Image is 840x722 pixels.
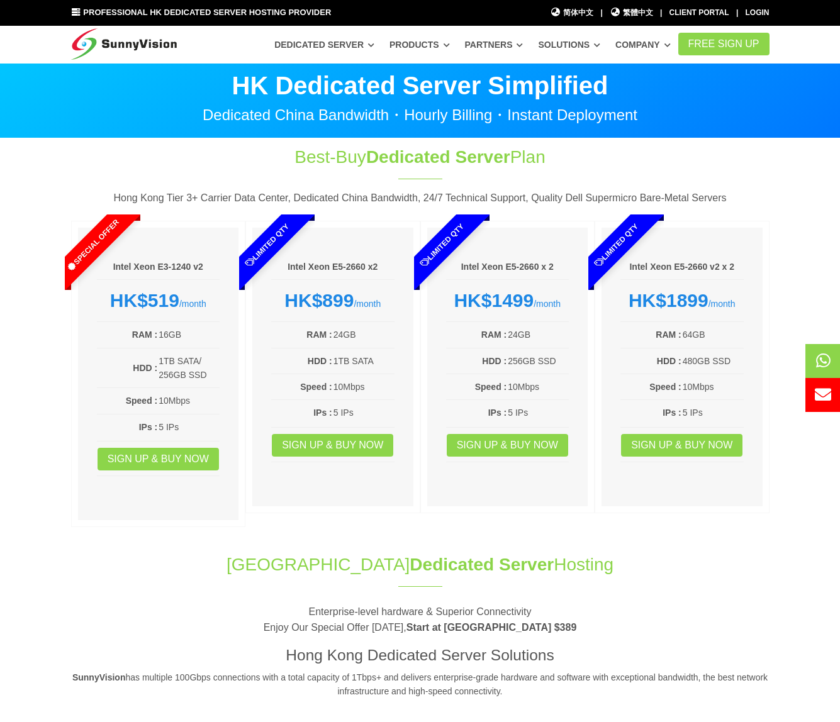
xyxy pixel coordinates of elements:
[507,379,569,394] td: 10Mbps
[507,327,569,342] td: 24GB
[410,555,554,574] span: Dedicated Server
[447,434,568,457] a: Sign up & Buy Now
[215,192,320,298] span: Limited Qty
[366,147,510,167] span: Dedicated Server
[97,289,220,312] div: /month
[132,330,157,340] b: RAM :
[71,645,770,666] h3: Hong Kong Dedicated Server Solutions
[40,192,145,298] span: Special Offer
[333,327,395,342] td: 24GB
[133,363,157,373] b: HDD :
[621,434,742,457] a: Sign up & Buy Now
[306,330,332,340] b: RAM :
[446,289,569,312] div: /month
[660,7,662,19] li: |
[682,405,744,420] td: 5 IPs
[313,408,332,418] b: IPs :
[620,289,744,312] div: /month
[71,108,770,123] p: Dedicated China Bandwidth・Hourly Billing・Instant Deployment
[271,261,395,274] h6: Intel Xeon E5-2660 x2
[158,393,220,408] td: 10Mbps
[300,382,332,392] b: Speed :
[284,290,354,311] strong: HK$899
[564,192,669,298] span: Limited Qty
[488,408,507,418] b: IPs :
[465,33,524,56] a: Partners
[610,7,653,19] a: 繁體中文
[620,261,744,274] h6: Intel Xeon E5-2660 v2 x 2
[158,419,220,435] td: 5 IPs
[481,330,507,340] b: RAM :
[656,330,681,340] b: RAM :
[158,327,220,342] td: 16GB
[71,190,770,206] p: Hong Kong Tier 3+ Carrier Data Center, Dedicated China Bandwidth, 24/7 Technical Support, Quality...
[389,33,450,56] a: Products
[682,327,744,342] td: 64GB
[333,405,395,420] td: 5 IPs
[678,33,770,55] a: FREE Sign Up
[71,73,770,98] p: HK Dedicated Server Simplified
[551,7,594,19] a: 简体中文
[274,33,374,56] a: Dedicated Server
[333,353,395,369] td: 1TB SATA
[97,261,220,274] h6: Intel Xeon E3-1240 v2
[507,405,569,420] td: 5 IPs
[669,8,729,17] a: Client Portal
[126,396,158,406] b: Speed :
[71,604,770,636] p: Enterprise-level hardware & Superior Connectivity Enjoy Our Special Offer [DATE],
[211,145,630,169] h1: Best-Buy Plan
[615,33,671,56] a: Company
[406,622,577,633] strong: Start at [GEOGRAPHIC_DATA] $389
[271,289,395,312] div: /month
[98,448,219,470] a: Sign up & Buy Now
[139,422,158,432] b: IPs :
[482,356,507,366] b: HDD :
[649,382,681,392] b: Speed :
[110,290,179,311] strong: HK$519
[746,8,770,17] a: Login
[72,672,126,682] strong: SunnyVision
[71,552,770,577] h1: [GEOGRAPHIC_DATA] Hosting
[475,382,507,392] b: Speed :
[736,7,738,19] li: |
[272,434,393,457] a: Sign up & Buy Now
[663,408,681,418] b: IPs :
[600,7,602,19] li: |
[389,192,495,298] span: Limited Qty
[158,353,220,383] td: 1TB SATA/ 256GB SSD
[538,33,600,56] a: Solutions
[71,670,770,699] p: has multiple 100Gbps connections with a total capacity of 1Tbps+ and delivers enterprise-grade ha...
[333,379,395,394] td: 10Mbps
[454,290,534,311] strong: HK$1499
[83,8,331,17] span: Professional HK Dedicated Server Hosting Provider
[629,290,708,311] strong: HK$1899
[657,356,681,366] b: HDD :
[682,353,744,369] td: 480GB SSD
[507,353,569,369] td: 256GB SSD
[308,356,332,366] b: HDD :
[446,261,569,274] h6: Intel Xeon E5-2660 x 2
[682,379,744,394] td: 10Mbps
